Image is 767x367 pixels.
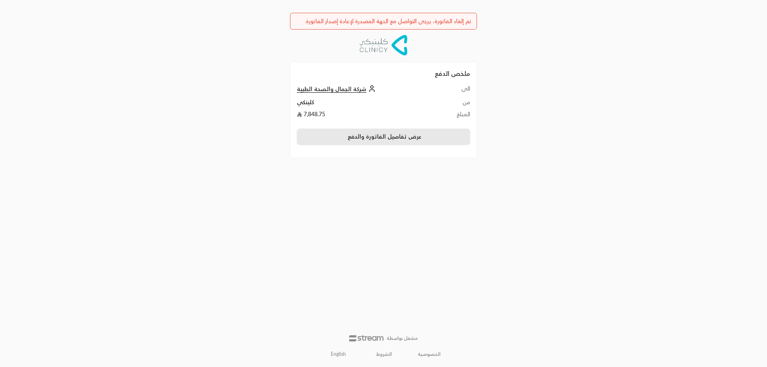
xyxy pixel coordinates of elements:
[326,348,350,361] a: English
[445,98,470,110] td: من
[418,351,441,357] a: الخصوصية
[297,69,470,78] h2: ملخص الدفع
[376,351,392,357] a: الشروط
[297,85,366,93] span: شركة الجمال والصحة الطبية
[445,110,470,122] td: المبلغ
[297,85,378,92] a: شركة الجمال والصحة الطبية
[387,335,418,341] p: مشغل بواسطة
[445,85,470,98] td: الى
[360,35,407,56] img: Company Logo
[297,129,470,145] button: عرض تفاصيل الفاتورة والدفع
[297,110,445,122] td: 7,848.75
[296,17,471,26] div: تم إلغاء الفاتورة، يرجى التواصل مع الجهة المصدرة لإعادة إصدار الفاتورة.
[297,98,445,110] td: كلينكي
